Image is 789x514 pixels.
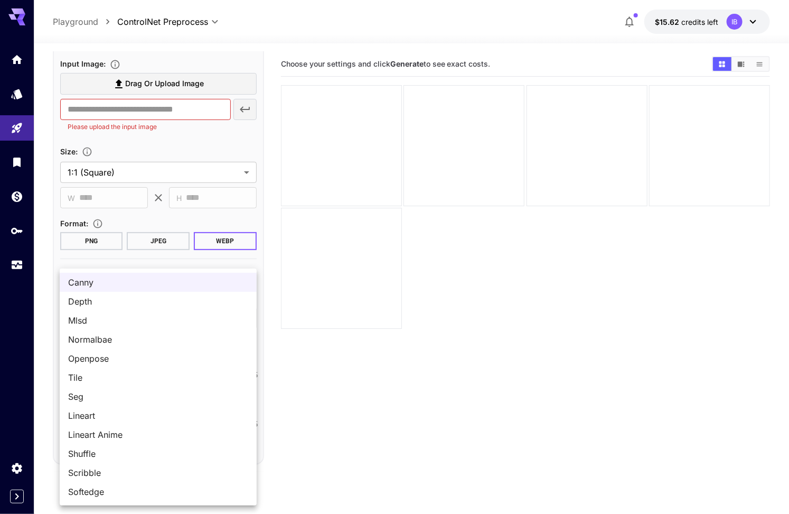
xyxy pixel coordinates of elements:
span: Depth [68,295,248,308]
span: Scribble [68,466,248,479]
span: Shuffle [68,447,248,460]
span: Lineart Anime [68,428,248,441]
span: Canny [68,276,248,289]
span: Seg [68,390,248,403]
span: Normalbae [68,333,248,346]
span: Mlsd [68,314,248,327]
span: Lineart [68,409,248,422]
span: Softedge [68,485,248,498]
span: Tile [68,371,248,384]
span: Openpose [68,352,248,365]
